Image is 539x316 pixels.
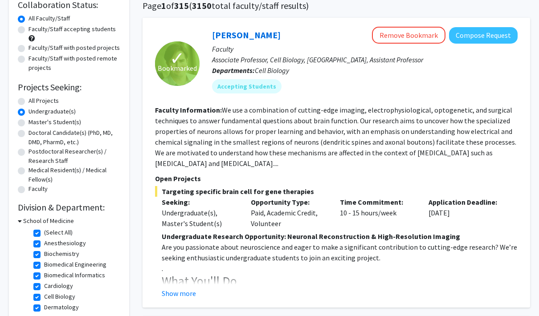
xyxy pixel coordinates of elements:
[29,14,70,24] label: All Faculty/Staff
[162,288,196,299] button: Show more
[155,186,518,197] span: Targeting specific brain cell for gene therapies
[29,185,48,194] label: Faculty
[340,197,416,208] p: Time Commitment:
[44,271,105,280] label: Biomedical Informatics
[429,197,504,208] p: Application Deadline:
[44,303,79,312] label: Dermatology
[44,292,75,302] label: Cell Biology
[162,197,237,208] p: Seeking:
[44,239,86,248] label: Anesthesiology
[162,208,237,229] div: Undergraduate(s), Master's Student(s)
[29,107,76,117] label: Undergraduate(s)
[162,242,518,263] p: Are you passionate about neuroscience and eager to make a significant contribution to cutting-edg...
[155,106,516,168] fg-read-more: We use a combination of cutting-edge imaging, electrophysiological, optogenetic, and surgical tec...
[29,44,120,53] label: Faculty/Staff with posted projects
[212,66,255,75] b: Departments:
[44,250,79,259] label: Biochemistry
[212,30,281,41] a: [PERSON_NAME]
[170,54,185,63] span: ✓
[155,106,222,115] b: Faculty Information:
[212,55,518,65] p: Associate Professor, Cell Biology, [GEOGRAPHIC_DATA], Assistant Professor
[44,228,73,238] label: (Select All)
[161,0,166,12] span: 1
[333,197,422,229] div: 10 - 15 hours/week
[212,80,282,94] mat-chip: Accepting Students
[244,197,333,229] div: Paid, Academic Credit, Volunteer
[174,0,189,12] span: 315
[372,27,445,44] button: Remove Bookmark
[18,203,120,213] h2: Division & Department:
[162,232,460,241] strong: Undergraduate Research Opportunity: Neuronal Reconstruction & High-Resolution Imaging
[23,217,74,226] h3: School of Medicine
[143,1,530,12] h1: Page of ( total faculty/staff results)
[155,174,518,184] p: Open Projects
[29,129,120,147] label: Doctoral Candidate(s) (PhD, MD, DMD, PharmD, etc.)
[192,0,212,12] span: 3150
[162,274,518,289] h3: What You'll Do
[29,25,116,34] label: Faculty/Staff accepting students
[18,82,120,93] h2: Projects Seeking:
[162,263,518,274] p: .
[29,118,81,127] label: Master's Student(s)
[251,197,327,208] p: Opportunity Type:
[29,166,120,185] label: Medical Resident(s) / Medical Fellow(s)
[158,63,197,74] span: Bookmarked
[29,97,59,106] label: All Projects
[449,28,518,44] button: Compose Request to Matt Rowan
[422,197,511,229] div: [DATE]
[44,260,106,270] label: Biomedical Engineering
[44,282,73,291] label: Cardiology
[29,147,120,166] label: Postdoctoral Researcher(s) / Research Staff
[29,54,120,73] label: Faculty/Staff with posted remote projects
[255,66,289,75] span: Cell Biology
[7,276,38,309] iframe: Chat
[212,44,518,55] p: Faculty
